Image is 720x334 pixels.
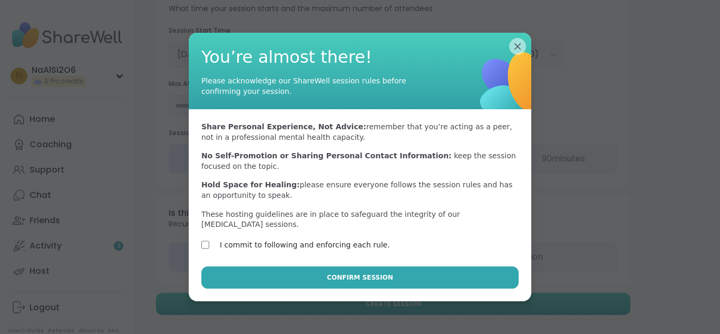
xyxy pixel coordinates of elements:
[201,209,519,230] p: These hosting guidelines are in place to safeguard the integrity of our [MEDICAL_DATA] sessions.
[201,180,300,189] b: Hold Space for Healing:
[220,238,390,251] label: I commit to following and enforcing each rule.
[327,273,393,282] span: Confirm Session
[440,14,583,158] img: ShareWell Logomark
[201,180,519,201] p: please ensure everyone follows the session rules and has an opportunity to speak.
[201,122,366,131] b: Share Personal Experience, Not Advice:
[201,122,519,142] p: remember that you’re acting as a peer, not in a professional mental health capacity.
[201,151,452,160] b: No Self-Promotion or Sharing Personal Contact Information:
[201,45,519,69] span: You’re almost there!
[201,151,519,171] p: keep the session focused on the topic.
[201,75,412,97] div: Please acknowledge our ShareWell session rules before confirming your session.
[201,266,519,289] button: Confirm Session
